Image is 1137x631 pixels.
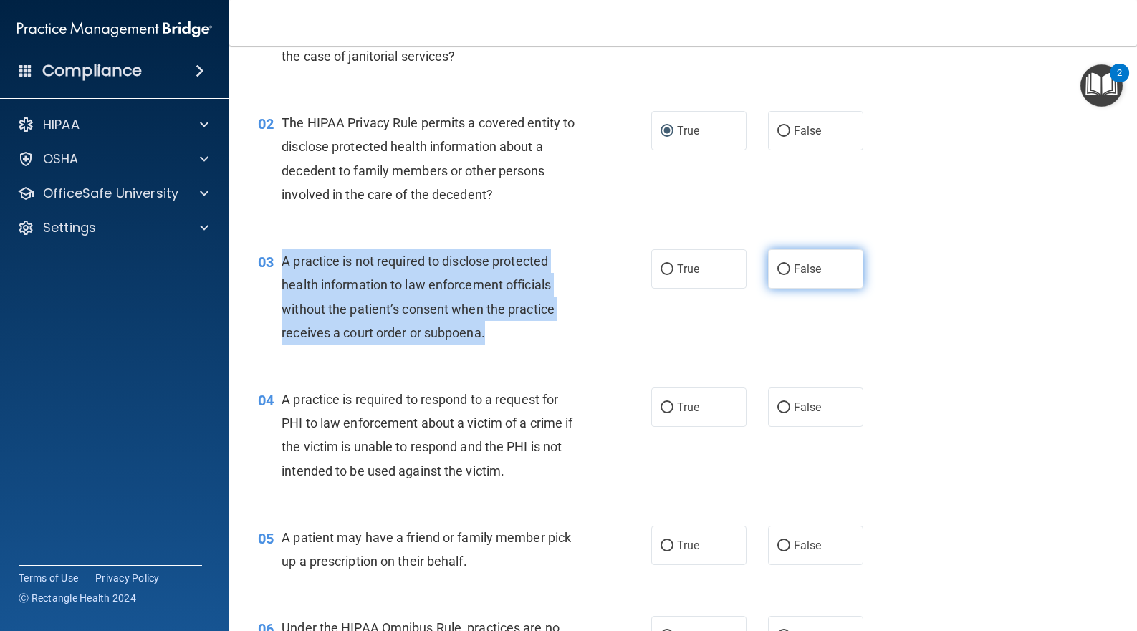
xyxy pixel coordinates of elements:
p: OSHA [43,150,79,168]
a: Privacy Policy [95,571,160,585]
span: True [677,400,699,414]
input: True [661,541,673,551]
button: Open Resource Center, 2 new notifications [1080,64,1123,107]
h4: Compliance [42,61,142,81]
span: False [794,539,822,552]
span: A practice is not required to disclose protected health information to law enforcement officials ... [282,254,555,340]
input: False [777,264,790,275]
span: A patient may have a friend or family member pick up a prescription on their behalf. [282,530,571,569]
span: False [794,400,822,414]
span: True [677,539,699,552]
span: A practice is required to respond to a request for PHI to law enforcement about a victim of a cri... [282,392,572,478]
a: OSHA [17,150,208,168]
input: False [777,403,790,413]
input: True [661,126,673,137]
span: Ⓒ Rectangle Health 2024 [19,591,136,605]
span: True [677,262,699,276]
span: 03 [258,254,274,271]
span: False [794,124,822,138]
p: Settings [43,219,96,236]
a: Terms of Use [19,571,78,585]
span: True [677,124,699,138]
span: 04 [258,392,274,409]
p: HIPAA [43,116,80,133]
input: True [661,403,673,413]
span: False [794,262,822,276]
span: 02 [258,115,274,133]
input: True [661,264,673,275]
a: Settings [17,219,208,236]
img: PMB logo [17,15,212,44]
span: The HIPAA Privacy Rule permits a covered entity to disclose protected health information about a ... [282,115,575,202]
input: False [777,541,790,551]
input: False [777,126,790,137]
a: OfficeSafe University [17,185,208,202]
p: OfficeSafe University [43,185,178,202]
div: 2 [1117,73,1122,92]
a: HIPAA [17,116,208,133]
span: 05 [258,530,274,547]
